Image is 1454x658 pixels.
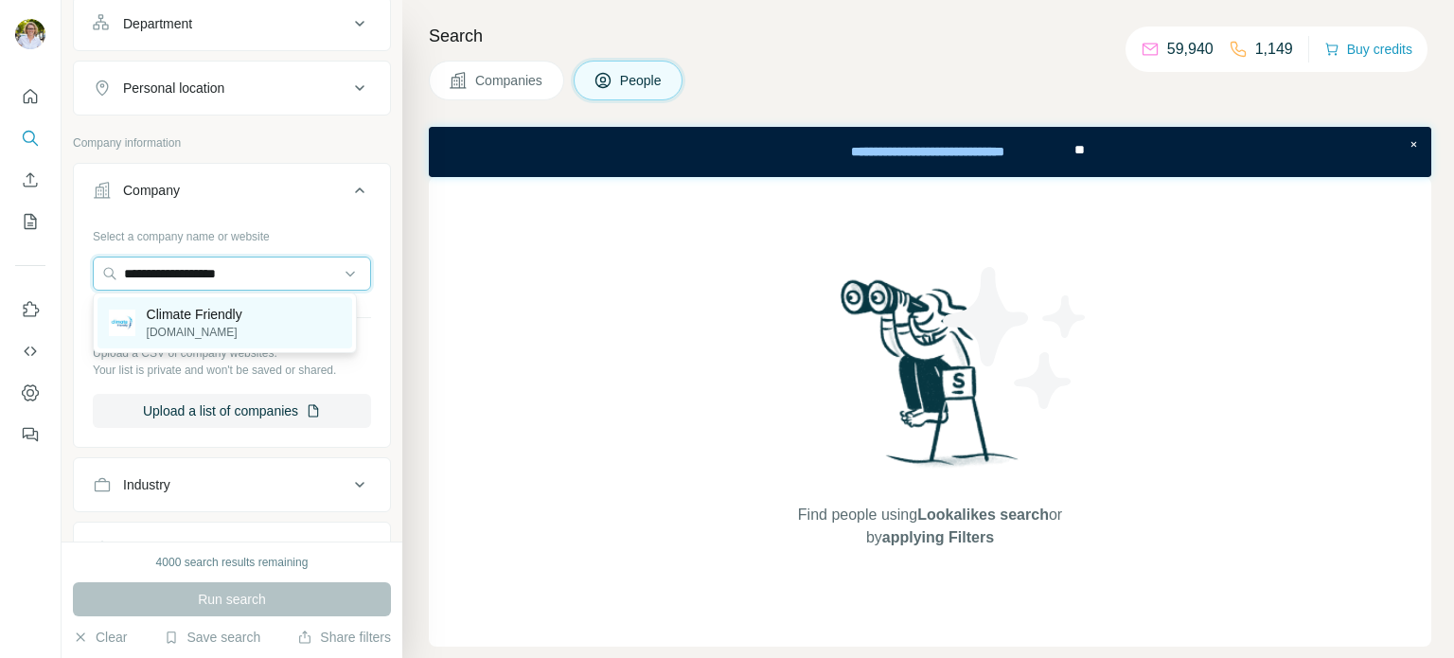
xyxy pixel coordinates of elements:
[93,221,371,245] div: Select a company name or website
[15,80,45,114] button: Quick start
[15,121,45,155] button: Search
[778,504,1081,549] span: Find people using or by
[93,345,371,362] p: Upload a CSV of company websites.
[93,362,371,379] p: Your list is private and won't be saved or shared.
[15,418,45,452] button: Feedback
[1167,38,1214,61] p: 59,940
[73,628,127,647] button: Clear
[1255,38,1293,61] p: 1,149
[1324,36,1412,62] button: Buy credits
[882,529,994,545] span: applying Filters
[123,540,192,559] div: HQ location
[15,293,45,327] button: Use Surfe on LinkedIn
[15,376,45,410] button: Dashboard
[164,628,260,647] button: Save search
[620,71,664,90] span: People
[93,394,371,428] button: Upload a list of companies
[147,305,242,324] p: Climate Friendly
[74,462,390,507] button: Industry
[74,526,390,572] button: HQ location
[297,628,391,647] button: Share filters
[15,19,45,49] img: Avatar
[123,79,224,98] div: Personal location
[156,554,309,571] div: 4000 search results remaining
[475,71,544,90] span: Companies
[73,134,391,151] p: Company information
[429,23,1431,49] h4: Search
[917,507,1049,523] span: Lookalikes search
[74,168,390,221] button: Company
[74,65,390,111] button: Personal location
[429,127,1431,177] iframe: Banner
[123,475,170,494] div: Industry
[15,205,45,239] button: My lists
[123,181,180,200] div: Company
[74,1,390,46] button: Department
[109,310,135,336] img: Climate Friendly
[931,253,1101,423] img: Surfe Illustration - Stars
[832,275,1029,486] img: Surfe Illustration - Woman searching with binoculars
[15,334,45,368] button: Use Surfe API
[123,14,192,33] div: Department
[15,163,45,197] button: Enrich CSV
[147,324,242,341] p: [DOMAIN_NAME]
